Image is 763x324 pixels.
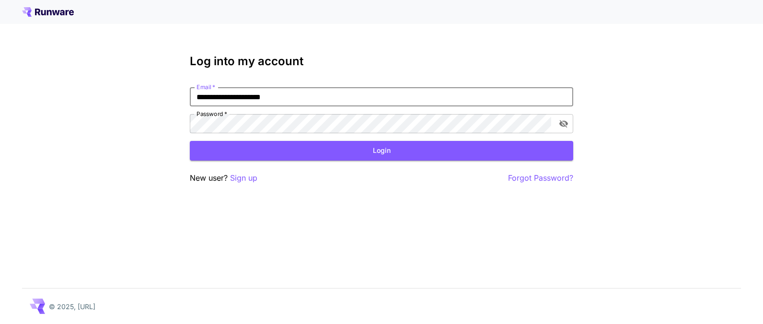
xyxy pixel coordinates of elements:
h3: Log into my account [190,55,573,68]
label: Password [197,110,227,118]
p: New user? [190,172,257,184]
button: Login [190,141,573,161]
button: toggle password visibility [555,115,572,132]
label: Email [197,83,215,91]
p: © 2025, [URL] [49,301,95,312]
button: Forgot Password? [508,172,573,184]
button: Sign up [230,172,257,184]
